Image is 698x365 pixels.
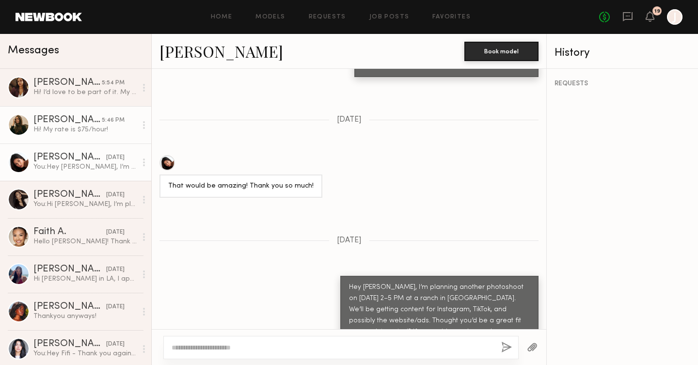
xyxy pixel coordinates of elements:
[33,349,137,358] div: You: Hey Fifi - Thank you again for your interest! We’ve decided to move forward with other model...
[106,153,125,162] div: [DATE]
[555,80,690,87] div: REQUESTS
[349,282,530,349] div: Hey [PERSON_NAME], I’m planning another photoshoot on [DATE] 2–5 PM at a ranch in [GEOGRAPHIC_DAT...
[337,116,362,124] span: [DATE]
[102,116,125,125] div: 5:46 PM
[33,237,137,246] div: Hello [PERSON_NAME]! Thank you so much for reaching out. So unfortunately I am no longer in OC bu...
[33,125,137,134] div: Hi! My rate is $75/hour!
[159,41,283,62] a: [PERSON_NAME]
[106,228,125,237] div: [DATE]
[33,115,102,125] div: [PERSON_NAME]
[464,42,539,61] button: Book model
[369,14,410,20] a: Job Posts
[33,302,106,312] div: [PERSON_NAME]
[255,14,285,20] a: Models
[8,45,59,56] span: Messages
[667,9,682,25] a: J
[211,14,233,20] a: Home
[464,47,539,55] a: Book model
[106,265,125,274] div: [DATE]
[33,339,106,349] div: [PERSON_NAME]
[33,162,137,172] div: You: Hey [PERSON_NAME], I’m planning another photoshoot on [DATE] 2–5 PM at a ranch in [GEOGRAPHI...
[102,79,125,88] div: 5:54 PM
[106,190,125,200] div: [DATE]
[432,14,471,20] a: Favorites
[168,181,314,192] div: That would be amazing! Thank you so much!
[106,340,125,349] div: [DATE]
[33,274,137,284] div: Hi [PERSON_NAME] in LA, I apologize for the late response. I’ve been out of office as I was sick ...
[33,78,102,88] div: [PERSON_NAME]
[654,9,660,14] div: 19
[33,312,137,321] div: Thankyou anyways!
[555,48,690,59] div: History
[309,14,346,20] a: Requests
[33,88,137,97] div: Hi! I’d love to be part of it. My rate is 150/hr
[33,227,106,237] div: Faith A.
[33,153,106,162] div: [PERSON_NAME]
[337,237,362,245] span: [DATE]
[33,200,137,209] div: You: Hi [PERSON_NAME], I’m planning a photoshoot for my brand Grace in LA on [DATE] 2–5 PM at a r...
[33,190,106,200] div: [PERSON_NAME]
[33,265,106,274] div: [PERSON_NAME]
[106,302,125,312] div: [DATE]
